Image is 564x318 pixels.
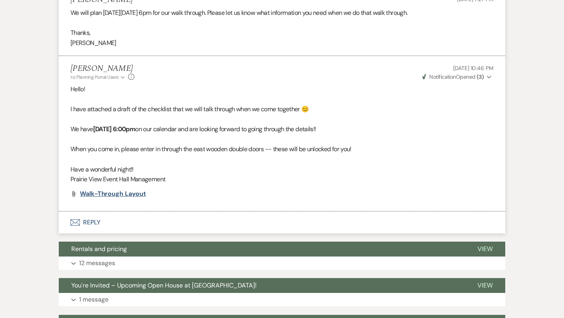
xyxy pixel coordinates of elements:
button: 12 messages [59,257,505,270]
p: 1 message [79,295,108,305]
a: Walk-Through Layout [80,191,146,197]
span: Notification [429,73,456,80]
button: 1 message [59,293,505,306]
button: You're Invited – Upcoming Open House at [GEOGRAPHIC_DATA]! [59,278,465,293]
button: NotificationOpened (3) [421,73,493,81]
span: View [477,245,493,253]
p: [PERSON_NAME] [70,38,493,48]
strong: [DATE] 6:00pm [93,125,136,133]
p: 12 messages [79,258,115,268]
strong: ( 3 ) [477,73,484,80]
button: View [465,278,505,293]
p: We will plan [DATE][DATE] 6pm for our walk through. Please let us know what information you need ... [70,8,493,18]
button: View [465,242,505,257]
h5: [PERSON_NAME] [70,64,134,74]
p: When you come in, please enter in through the east wooden double doors -- these will be unlocked ... [70,144,493,154]
button: Reply [59,211,505,233]
span: [DATE] 10:46 PM [453,65,493,72]
span: Opened [422,73,484,80]
button: Rentals and pricing [59,242,465,257]
span: Walk-Through Layout [80,190,146,198]
p: Thanks, [70,28,493,38]
p: Have a wonderful night!! [70,164,493,175]
button: to: Planning Portal Users [70,74,126,81]
p: Hello! [70,84,493,94]
p: We have on our calendar and are looking forward to going through the details!! [70,124,493,134]
span: to: Planning Portal Users [70,74,119,80]
span: View [477,281,493,289]
span: Rentals and pricing [71,245,127,253]
p: Prairie View Event Hall Management [70,174,493,184]
p: I have attached a draft of the checklist that we will talk through when we come together 😊 [70,104,493,114]
span: You're Invited – Upcoming Open House at [GEOGRAPHIC_DATA]! [71,281,257,289]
